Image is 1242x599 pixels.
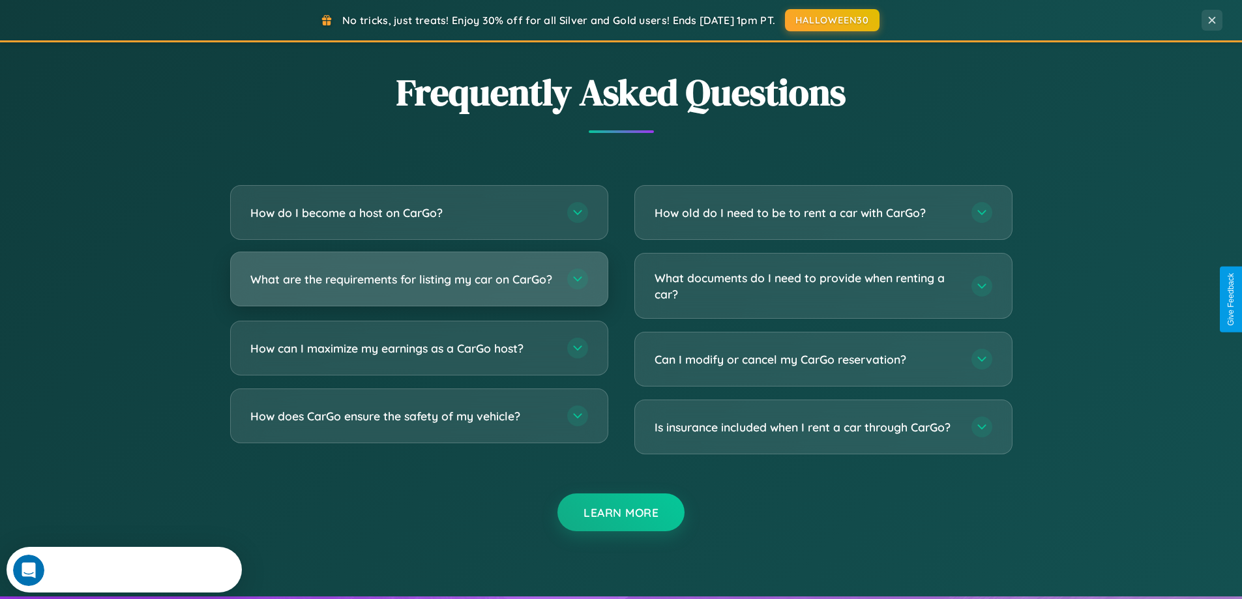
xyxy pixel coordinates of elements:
h3: How old do I need to be to rent a car with CarGo? [655,205,958,221]
button: HALLOWEEN30 [785,9,880,31]
iframe: Intercom live chat [13,555,44,586]
button: Learn More [557,493,685,531]
div: Give Feedback [1226,273,1235,326]
h3: Can I modify or cancel my CarGo reservation? [655,351,958,368]
h3: What are the requirements for listing my car on CarGo? [250,271,554,287]
h3: What documents do I need to provide when renting a car? [655,270,958,302]
h3: How can I maximize my earnings as a CarGo host? [250,340,554,357]
h2: Frequently Asked Questions [230,67,1013,117]
iframe: Intercom live chat discovery launcher [7,547,242,592]
h3: Is insurance included when I rent a car through CarGo? [655,419,958,435]
span: No tricks, just treats! Enjoy 30% off for all Silver and Gold users! Ends [DATE] 1pm PT. [342,14,775,27]
h3: How does CarGo ensure the safety of my vehicle? [250,408,554,424]
h3: How do I become a host on CarGo? [250,205,554,221]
